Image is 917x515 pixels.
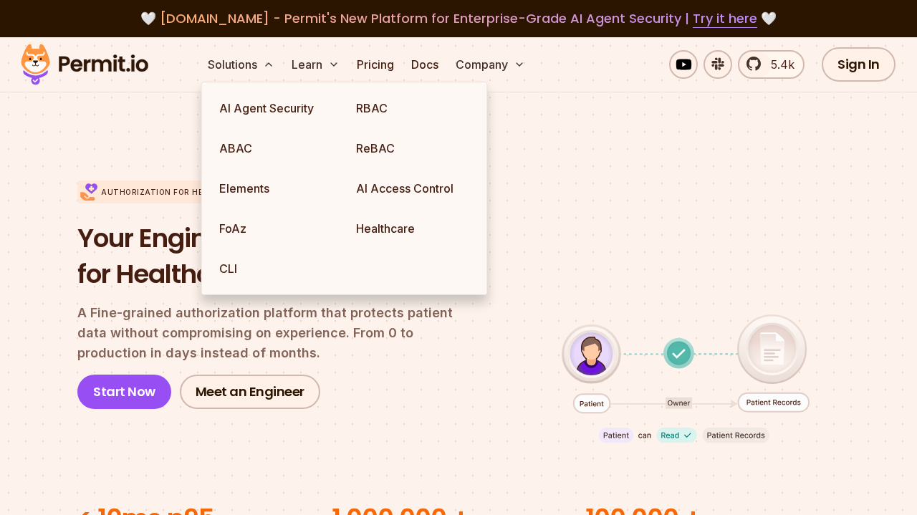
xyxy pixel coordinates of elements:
button: Company [450,50,531,79]
a: Meet an Engineer [180,375,320,409]
a: ReBAC [345,128,481,168]
button: Solutions [202,50,280,79]
a: Docs [405,50,444,79]
a: RBAC [345,88,481,128]
button: Learn [286,50,345,79]
a: 5.4k [738,50,805,79]
a: Healthcare [345,208,481,249]
a: Try it here [693,9,757,28]
p: A Fine-grained authorization platform that protects patient data without compromising on experien... [77,303,477,363]
a: AI Access Control [345,168,481,208]
a: Pricing [351,50,400,79]
img: Permit logo [14,40,155,89]
span: 5.4k [762,56,794,73]
h1: Your Engineering Partners for Healthcare Authorization [77,221,477,292]
a: Sign In [822,47,896,82]
span: [DOMAIN_NAME] - Permit's New Platform for Enterprise-Grade AI Agent Security | [160,9,757,27]
a: Elements [208,168,345,208]
a: AI Agent Security [208,88,345,128]
a: CLI [208,249,345,289]
a: Start Now [77,375,171,409]
p: Authorization for Healthcare [101,187,247,198]
a: FoAz [208,208,345,249]
a: ABAC [208,128,345,168]
div: 🤍 🤍 [34,9,883,29]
